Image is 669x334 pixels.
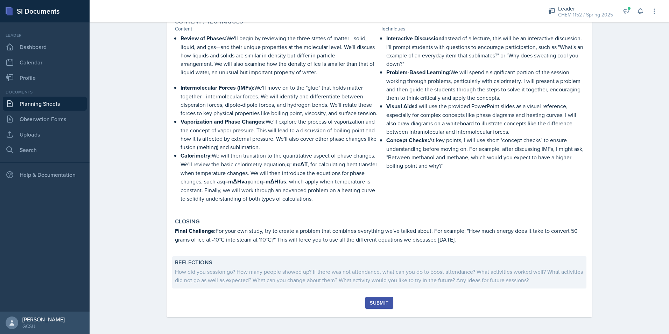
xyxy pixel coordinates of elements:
[181,34,226,42] strong: Review of Phases:
[175,227,584,244] p: For your own study, try to create a problem that combines everything we've talked about. For exam...
[3,40,87,54] a: Dashboard
[558,11,613,19] div: CHEM 1152 / Spring 2025
[3,127,87,141] a: Uploads
[3,168,87,182] div: Help & Documentation
[3,97,87,111] a: Planning Sheets
[181,83,378,117] p: We'll move on to the "glue" that holds matter together—intermolecular forces. We will identify an...
[175,218,200,225] label: Closing
[175,267,584,284] div: How did you session go? How many people showed up? If there was not attendance, what can you do t...
[222,178,251,186] strong: q=mΔHvap​
[175,259,212,266] label: Reflections
[370,300,388,306] div: Submit
[22,316,65,323] div: [PERSON_NAME]
[181,117,378,151] p: We'll explore the process of vaporization and the concept of vapor pressure. This will lead to a ...
[386,68,450,76] strong: Problem-Based Learning:
[181,84,254,92] strong: Intermolecular Forces (IMFs):
[181,34,378,76] p: We'll begin by reviewing the three states of matter—solid, liquid, and gas—and their unique prope...
[3,55,87,69] a: Calendar
[260,178,287,186] strong: q=mΔHfus​
[181,152,212,160] strong: Calorimetry:
[181,151,378,203] p: We will then transition to the quantitative aspect of phase changes. We'll review the basic calor...
[175,25,378,33] div: Content
[381,25,584,33] div: Techniques
[3,89,87,95] div: Documents
[3,71,87,85] a: Profile
[287,160,308,168] strong: q=mcΔT
[386,68,584,102] p: We will spend a significant portion of the session working through problems, particularly with ca...
[175,227,216,235] strong: Final Challenge:
[3,112,87,126] a: Observation Forms
[386,34,443,42] strong: Interactive Discussion:
[365,297,393,309] button: Submit
[3,32,87,39] div: Leader
[386,102,584,136] p: I will use the provided PowerPoint slides as a visual reference, especially for complex concepts ...
[386,34,584,68] p: Instead of a lecture, this will be an interactive discussion. I'll prompt students with questions...
[386,136,584,170] p: At key points, I will use short "concept checks" to ensure understanding before moving on. For ex...
[181,118,266,126] strong: Vaporization and Phase Changes:
[386,102,416,110] strong: Visual Aids:
[558,4,613,13] div: Leader
[22,323,65,330] div: GCSU
[3,143,87,157] a: Search
[386,136,429,144] strong: Concept Checks:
